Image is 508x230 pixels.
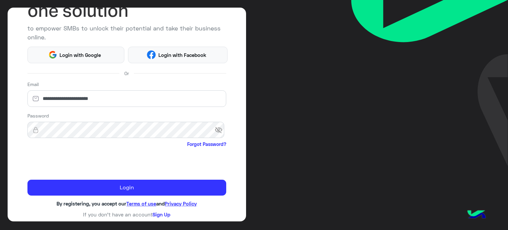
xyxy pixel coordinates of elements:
span: visibility_off [215,124,227,136]
h6: If you don’t have an account [27,211,227,217]
p: to empower SMBs to unlock their potential and take their business online. [27,24,227,42]
iframe: reCAPTCHA [27,149,128,175]
a: Forgot Password? [187,141,226,148]
img: hulul-logo.png [465,204,488,227]
button: Login with Google [27,47,124,63]
span: Login with Facebook [156,51,209,59]
span: and [156,201,165,207]
img: Google [48,50,57,59]
label: Password [27,112,49,119]
a: Terms of use [126,201,156,207]
img: lock [27,127,44,133]
span: Or [124,70,129,77]
a: Sign Up [152,211,170,217]
span: Login with Google [57,51,104,59]
button: Login with Facebook [128,47,228,63]
label: Email [27,81,39,88]
a: Privacy Policy [165,201,197,207]
span: By registering, you accept our [57,201,126,207]
img: email [27,95,44,102]
img: Facebook [147,50,156,59]
button: Login [27,180,227,196]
